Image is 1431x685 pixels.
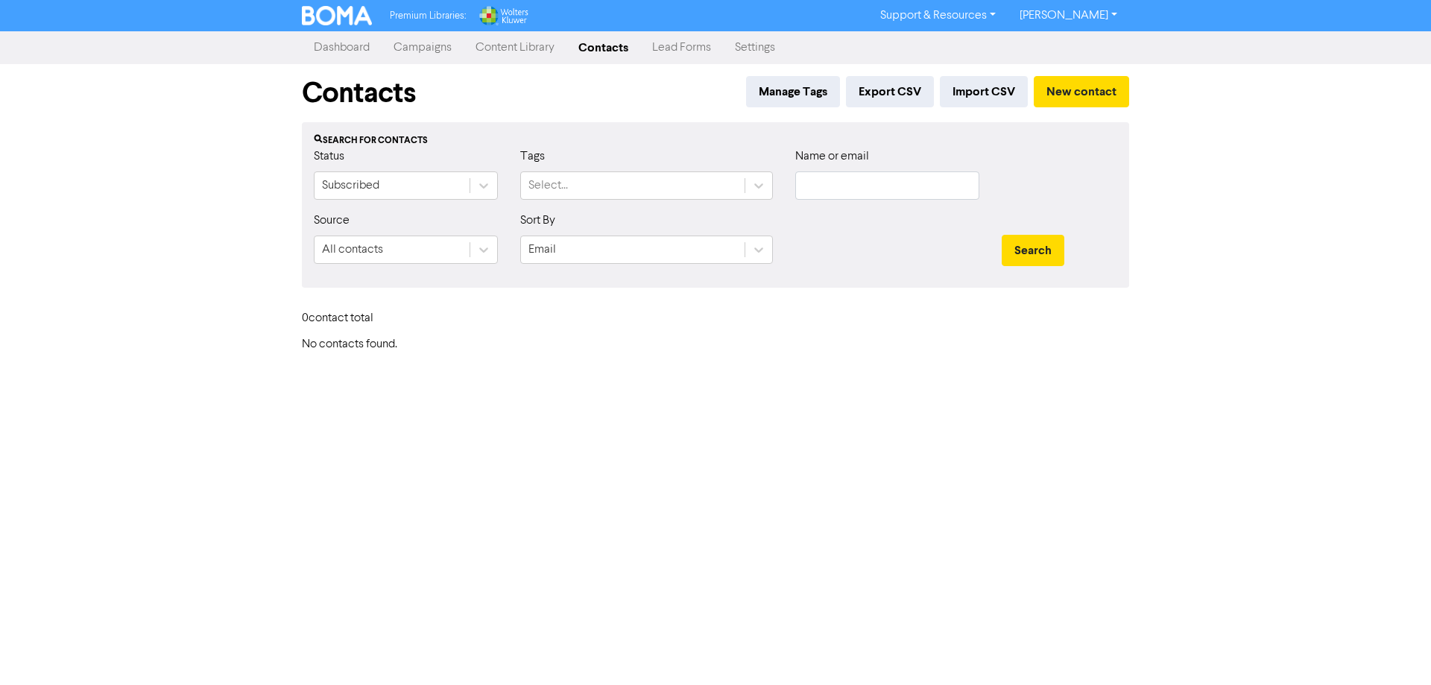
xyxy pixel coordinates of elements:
label: Sort By [520,212,555,230]
label: Tags [520,148,545,165]
a: Campaigns [382,33,464,63]
label: Status [314,148,344,165]
a: Contacts [566,33,640,63]
a: [PERSON_NAME] [1008,4,1129,28]
button: Search [1002,235,1064,266]
h1: Contacts [302,76,416,110]
iframe: Chat Widget [1356,613,1431,685]
a: Settings [723,33,787,63]
h6: No contacts found. [302,338,1129,352]
div: Select... [528,177,568,195]
button: Export CSV [846,76,934,107]
img: Wolters Kluwer [478,6,528,25]
div: Email [528,241,556,259]
div: Subscribed [322,177,379,195]
img: BOMA Logo [302,6,372,25]
div: Search for contacts [314,134,1117,148]
button: New contact [1034,76,1129,107]
div: All contacts [322,241,383,259]
a: Support & Resources [868,4,1008,28]
a: Lead Forms [640,33,723,63]
a: Dashboard [302,33,382,63]
button: Import CSV [940,76,1028,107]
button: Manage Tags [746,76,840,107]
label: Source [314,212,350,230]
h6: 0 contact total [302,312,421,326]
a: Content Library [464,33,566,63]
span: Premium Libraries: [390,11,466,21]
label: Name or email [795,148,869,165]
